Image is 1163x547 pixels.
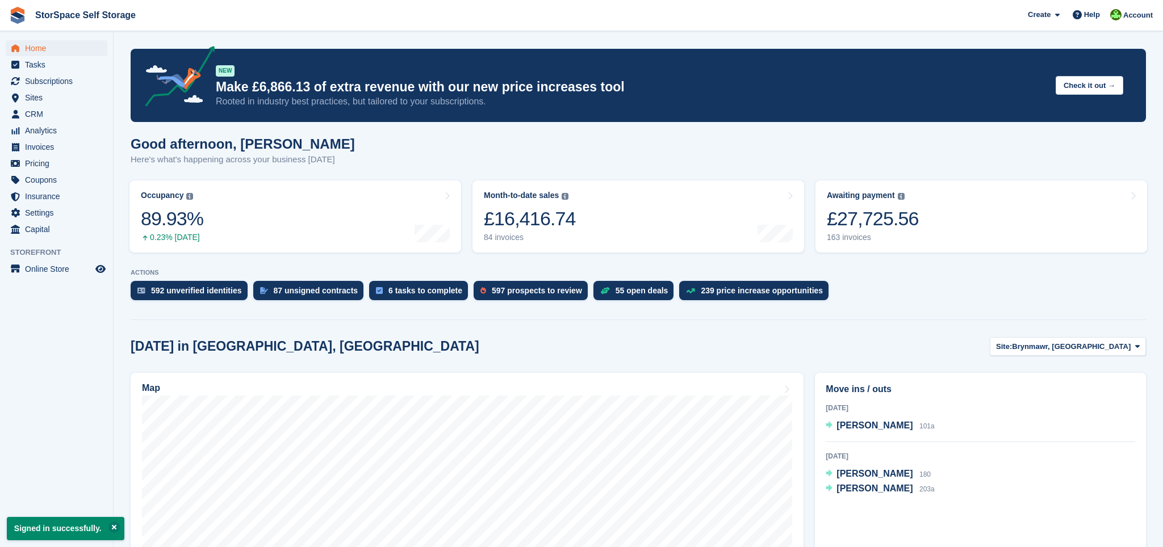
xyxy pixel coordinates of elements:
img: stora-icon-8386f47178a22dfd0bd8f6a31ec36ba5ce8667c1dd55bd0f319d3a0aa187defe.svg [9,7,26,24]
div: Month-to-date sales [484,191,559,200]
span: Storefront [10,247,113,258]
div: [DATE] [826,403,1135,413]
img: contract_signature_icon-13c848040528278c33f63329250d36e43548de30e8caae1d1a13099fd9432cc5.svg [260,287,268,294]
div: NEW [216,65,235,77]
div: £27,725.56 [827,207,919,230]
p: Here's what's happening across your business [DATE] [131,153,355,166]
span: 101a [919,422,935,430]
span: [PERSON_NAME] [836,469,913,478]
div: 163 invoices [827,233,919,242]
span: Tasks [25,57,93,73]
a: menu [6,221,107,237]
p: Make £6,866.13 of extra revenue with our new price increases tool [216,79,1047,95]
a: menu [6,188,107,204]
a: 6 tasks to complete [369,281,474,306]
a: menu [6,172,107,188]
img: icon-info-grey-7440780725fd019a000dd9b08b2336e03edf1995a4989e88bcd33f0948082b44.svg [898,193,905,200]
a: menu [6,90,107,106]
span: Coupons [25,172,93,188]
a: 239 price increase opportunities [679,281,834,306]
div: 597 prospects to review [492,286,582,295]
span: Insurance [25,188,93,204]
p: Rooted in industry best practices, but tailored to your subscriptions. [216,95,1047,108]
a: 87 unsigned contracts [253,281,370,306]
button: Site: Brynmawr, [GEOGRAPHIC_DATA] [990,337,1146,356]
h2: [DATE] in [GEOGRAPHIC_DATA], [GEOGRAPHIC_DATA] [131,339,479,354]
img: price-adjustments-announcement-icon-8257ccfd72463d97f412b2fc003d46551f7dbcb40ab6d574587a9cd5c0d94... [136,46,215,111]
a: Occupancy 89.93% 0.23% [DATE] [129,180,461,253]
div: £16,416.74 [484,207,576,230]
h2: Move ins / outs [826,382,1135,396]
a: menu [6,73,107,89]
div: 239 price increase opportunities [701,286,823,295]
span: Brynmawr, [GEOGRAPHIC_DATA] [1012,341,1131,352]
img: icon-info-grey-7440780725fd019a000dd9b08b2336e03edf1995a4989e88bcd33f0948082b44.svg [562,193,568,200]
a: menu [6,40,107,56]
div: 55 open deals [616,286,668,295]
div: 0.23% [DATE] [141,233,203,242]
a: StorSpace Self Storage [31,6,140,24]
a: 55 open deals [593,281,680,306]
span: Account [1123,10,1153,21]
a: 592 unverified identities [131,281,253,306]
p: Signed in successfully. [7,517,124,540]
span: Create [1028,9,1051,20]
span: Help [1084,9,1100,20]
img: price_increase_opportunities-93ffe204e8149a01c8c9dc8f82e8f89637d9d84a8eef4429ea346261dce0b2c0.svg [686,288,695,293]
span: [PERSON_NAME] [836,483,913,493]
a: [PERSON_NAME] 180 [826,467,931,482]
div: 592 unverified identities [151,286,242,295]
img: deal-1b604bf984904fb50ccaf53a9ad4b4a5d6e5aea283cecdc64d6e3604feb123c2.svg [600,287,610,294]
div: Awaiting payment [827,191,895,200]
a: menu [6,139,107,155]
span: 203a [919,485,935,493]
span: [PERSON_NAME] [836,420,913,430]
span: Home [25,40,93,56]
div: 6 tasks to complete [388,286,462,295]
div: [DATE] [826,451,1135,461]
span: Analytics [25,123,93,138]
img: Jon Pace [1110,9,1122,20]
p: ACTIONS [131,269,1146,276]
span: Settings [25,205,93,221]
div: Occupancy [141,191,183,200]
span: CRM [25,106,93,122]
span: Subscriptions [25,73,93,89]
div: 89.93% [141,207,203,230]
button: Check it out → [1056,76,1123,95]
a: [PERSON_NAME] 203a [826,482,934,496]
div: 87 unsigned contracts [274,286,358,295]
a: Preview store [94,262,107,276]
img: icon-info-grey-7440780725fd019a000dd9b08b2336e03edf1995a4989e88bcd33f0948082b44.svg [186,193,193,200]
span: Pricing [25,155,93,171]
a: 597 prospects to review [474,281,593,306]
span: 180 [919,470,931,478]
div: 84 invoices [484,233,576,242]
span: Invoices [25,139,93,155]
img: task-75834270c22a3079a89374b754ae025e5fb1db73e45f91037f5363f120a921f8.svg [376,287,383,294]
h2: Map [142,383,160,393]
img: verify_identity-adf6edd0f0f0b5bbfe63781bf79b02c33cf7c696d77639b501bdc392416b5a36.svg [137,287,145,294]
span: Sites [25,90,93,106]
img: prospect-51fa495bee0391a8d652442698ab0144808aea92771e9ea1ae160a38d050c398.svg [480,287,486,294]
a: menu [6,123,107,138]
span: Online Store [25,261,93,277]
span: Capital [25,221,93,237]
a: menu [6,261,107,277]
a: menu [6,106,107,122]
a: Month-to-date sales £16,416.74 84 invoices [472,180,804,253]
a: [PERSON_NAME] 101a [826,419,934,434]
a: Awaiting payment £27,725.56 163 invoices [815,180,1147,253]
a: menu [6,205,107,221]
a: menu [6,57,107,73]
span: Site: [996,341,1012,352]
a: menu [6,155,107,171]
h1: Good afternoon, [PERSON_NAME] [131,136,355,152]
